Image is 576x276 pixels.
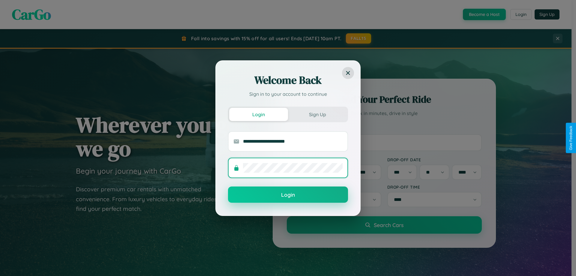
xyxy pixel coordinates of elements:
h2: Welcome Back [228,73,348,87]
button: Sign Up [288,108,347,121]
div: Give Feedback [569,126,573,150]
p: Sign in to your account to continue [228,90,348,98]
button: Login [229,108,288,121]
button: Login [228,187,348,203]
